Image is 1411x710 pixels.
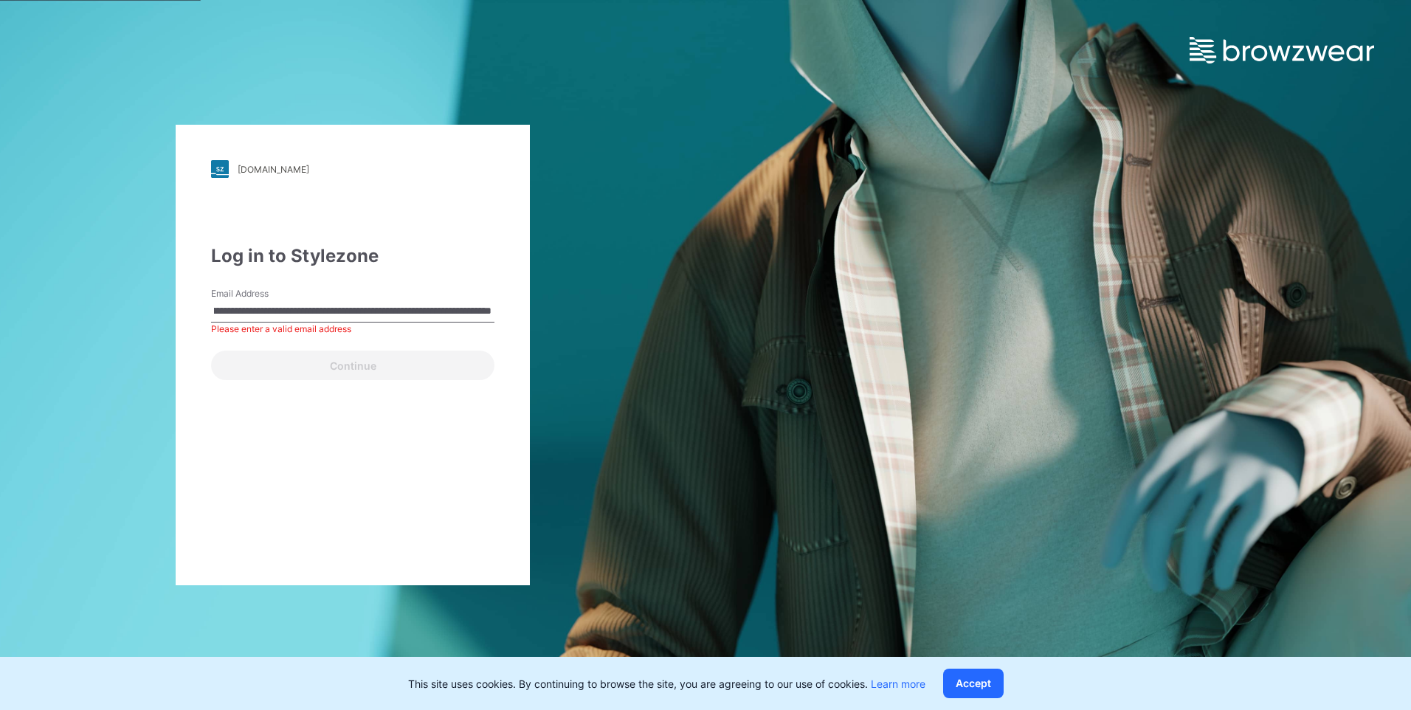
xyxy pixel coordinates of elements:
[211,287,314,300] label: Email Address
[408,676,925,692] p: This site uses cookies. By continuing to browse the site, you are agreeing to our use of cookies.
[1190,37,1374,63] img: browzwear-logo.e42bd6dac1945053ebaf764b6aa21510.svg
[871,678,925,690] a: Learn more
[211,160,494,178] a: [DOMAIN_NAME]
[211,160,229,178] img: stylezone-logo.562084cfcfab977791bfbf7441f1a819.svg
[238,164,309,175] div: [DOMAIN_NAME]
[211,323,494,336] div: Please enter a valid email address
[211,243,494,269] div: Log in to Stylezone
[943,669,1004,698] button: Accept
